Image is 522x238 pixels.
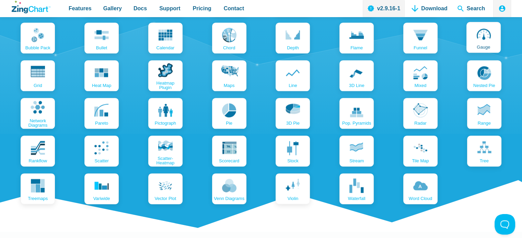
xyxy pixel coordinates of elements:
[287,159,299,163] span: stock
[12,1,50,13] a: ZingChart Logo. Click to return to the homepage
[339,23,374,53] a: flame
[478,121,491,125] span: range
[69,4,92,13] span: Features
[467,98,501,129] a: range
[477,45,490,49] span: gauge
[212,173,246,204] a: venn diagrams
[276,60,310,91] a: line
[96,46,107,50] span: bullet
[212,23,246,53] a: chord
[22,118,53,127] span: Network Diagrams
[148,23,183,53] a: calendar
[103,4,122,13] span: Gallery
[159,4,180,13] span: Support
[155,121,176,125] span: pictograph
[148,60,183,91] a: Heatmap Plugin
[21,136,55,166] a: rankflow
[95,121,108,125] span: pareto
[350,46,363,50] span: flame
[193,4,211,13] span: Pricing
[224,83,235,88] span: maps
[21,98,55,129] a: Network Diagrams
[339,60,374,91] a: 3D line
[134,4,147,13] span: Docs
[339,136,374,166] a: stream
[148,136,183,166] a: scatter-heatmap
[93,196,110,201] span: variwide
[276,98,310,129] a: 3D pie
[214,196,244,201] span: venn diagrams
[403,98,438,129] a: radar
[84,173,119,204] a: variwide
[287,46,299,50] span: depth
[403,23,438,53] a: funnel
[94,159,108,163] span: scatter
[21,23,55,53] a: bubble pack
[409,196,432,201] span: word cloud
[339,98,374,129] a: pop. pyramids
[212,136,246,166] a: scorecard
[21,173,55,204] a: treemaps
[219,159,239,163] span: scorecard
[403,136,438,166] a: tile map
[276,136,310,166] a: stock
[21,60,55,91] a: grid
[84,23,119,53] a: bullet
[286,121,300,125] span: 3D pie
[289,83,297,88] span: line
[288,196,299,201] span: violin
[212,60,246,91] a: maps
[84,136,119,166] a: scatter
[467,136,501,166] a: tree
[154,196,176,201] span: vector plot
[415,83,427,88] span: mixed
[148,98,183,129] a: pictograph
[276,173,310,204] a: violin
[150,156,181,165] span: scatter-heatmap
[212,98,246,129] a: pie
[466,22,501,53] a: gauge
[148,173,183,204] a: vector plot
[84,98,119,129] a: pareto
[473,83,495,88] span: nested pie
[403,173,438,204] a: word cloud
[339,173,374,204] a: waterfall
[348,196,366,201] span: waterfall
[156,46,174,50] span: calendar
[29,159,47,163] span: rankflow
[92,83,111,88] span: Heat map
[276,23,310,53] a: depth
[412,159,429,163] span: tile map
[84,60,119,91] a: Heat map
[25,46,50,50] span: bubble pack
[414,121,426,125] span: radar
[28,196,48,201] span: treemaps
[467,60,501,91] a: nested pie
[495,214,515,235] iframe: Toggle Customer Support
[226,121,232,125] span: pie
[349,83,364,88] span: 3D line
[403,60,438,91] a: mixed
[414,46,427,50] span: funnel
[150,81,181,90] span: Heatmap Plugin
[480,159,489,163] span: tree
[34,83,42,88] span: grid
[349,159,364,163] span: stream
[224,4,244,13] span: Contact
[342,121,371,125] span: pop. pyramids
[223,46,235,50] span: chord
